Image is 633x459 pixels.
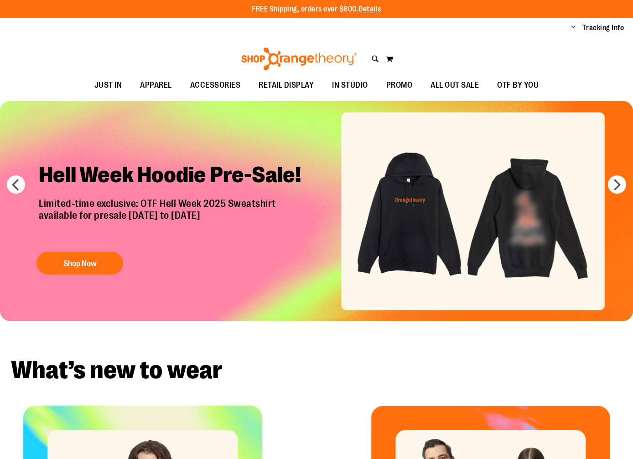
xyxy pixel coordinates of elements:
[36,252,123,274] button: Shop Now
[140,75,172,95] span: APPAREL
[190,75,241,95] span: ACCESSORIES
[358,5,381,13] a: Details
[332,75,368,95] span: IN STUDIO
[571,23,576,32] button: Account menu
[240,47,358,70] img: Shop Orangetheory
[608,175,626,194] button: next
[259,75,314,95] span: RETAIL DISPLAY
[32,198,317,243] p: Limited-time exclusive: OTF Hell Week 2025 Sweatshirt available for presale [DATE] to [DATE]
[431,75,479,95] span: ALL OUT SALE
[386,75,413,95] span: PROMO
[11,358,622,383] h2: What’s new to wear
[582,23,624,33] a: Tracking Info
[7,175,25,194] button: prev
[32,154,317,279] a: Hell Week Hoodie Pre-Sale! Limited-time exclusive: OTF Hell Week 2025 Sweatshirtavailable for pre...
[497,75,539,95] span: OTF BY YOU
[32,154,317,198] h2: Hell Week Hoodie Pre-Sale!
[94,75,122,95] span: JUST IN
[252,4,381,15] p: FREE Shipping, orders over $600.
